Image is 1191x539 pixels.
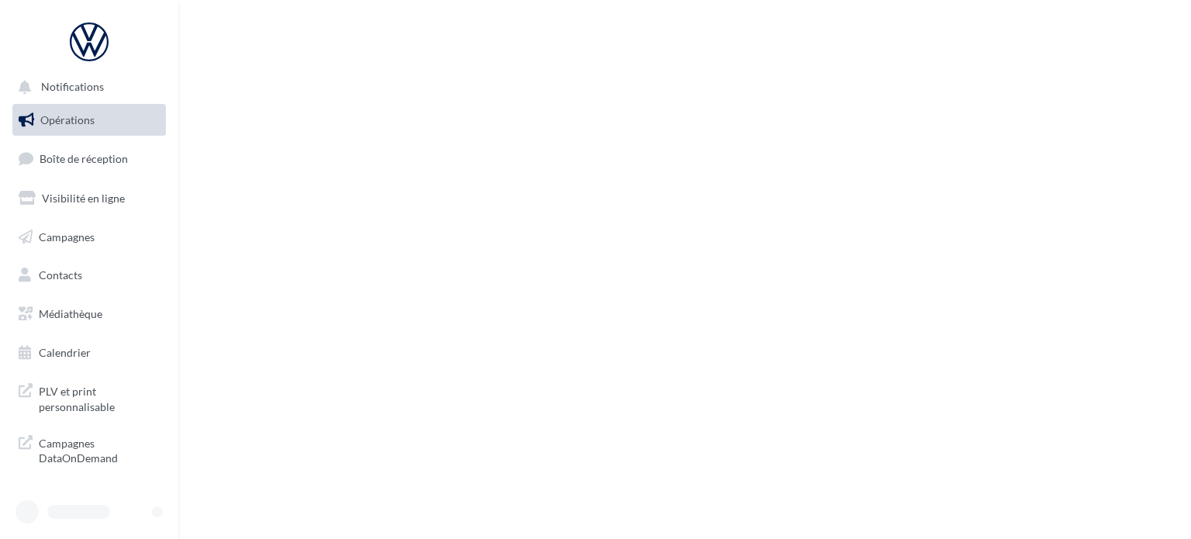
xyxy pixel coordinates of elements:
span: Campagnes DataOnDemand [39,433,160,466]
a: Visibilité en ligne [9,182,169,215]
span: Contacts [39,268,82,282]
span: Médiathèque [39,307,102,320]
span: Campagnes [39,230,95,243]
a: Campagnes DataOnDemand [9,427,169,472]
span: Visibilité en ligne [42,192,125,205]
span: Opérations [40,113,95,126]
a: Boîte de réception [9,142,169,175]
a: Contacts [9,259,169,292]
a: Opérations [9,104,169,136]
a: Médiathèque [9,298,169,330]
span: Boîte de réception [40,152,128,165]
span: Calendrier [39,346,91,359]
a: Calendrier [9,337,169,369]
span: Notifications [41,81,104,94]
a: Campagnes [9,221,169,254]
a: PLV et print personnalisable [9,375,169,420]
span: PLV et print personnalisable [39,381,160,414]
